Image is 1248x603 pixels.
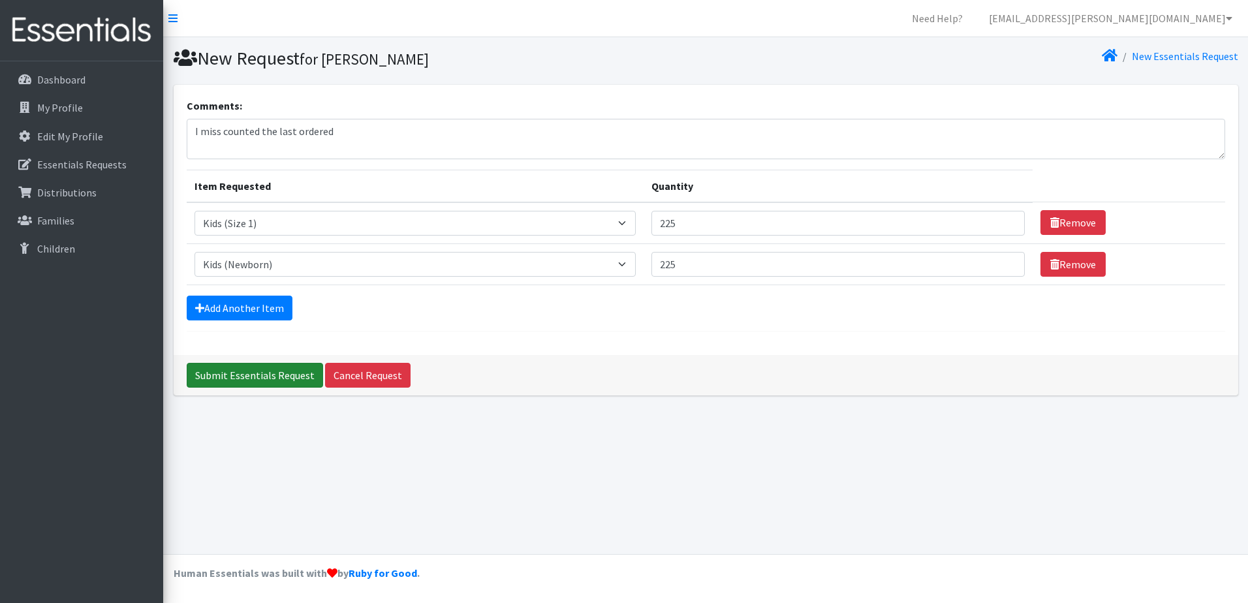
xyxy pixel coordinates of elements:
[174,566,420,580] strong: Human Essentials was built with by .
[37,158,127,171] p: Essentials Requests
[37,101,83,114] p: My Profile
[174,47,701,70] h1: New Request
[325,363,411,388] a: Cancel Request
[644,170,1033,202] th: Quantity
[5,8,158,52] img: HumanEssentials
[187,296,292,320] a: Add Another Item
[37,73,86,86] p: Dashboard
[37,130,103,143] p: Edit My Profile
[1040,252,1106,277] a: Remove
[37,242,75,255] p: Children
[5,179,158,206] a: Distributions
[300,50,429,69] small: for [PERSON_NAME]
[1132,50,1238,63] a: New Essentials Request
[901,5,973,31] a: Need Help?
[187,363,323,388] input: Submit Essentials Request
[5,95,158,121] a: My Profile
[37,214,74,227] p: Families
[5,123,158,149] a: Edit My Profile
[187,170,644,202] th: Item Requested
[349,566,417,580] a: Ruby for Good
[978,5,1243,31] a: [EMAIL_ADDRESS][PERSON_NAME][DOMAIN_NAME]
[5,236,158,262] a: Children
[37,186,97,199] p: Distributions
[5,208,158,234] a: Families
[5,67,158,93] a: Dashboard
[5,151,158,178] a: Essentials Requests
[187,98,242,114] label: Comments:
[1040,210,1106,235] a: Remove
